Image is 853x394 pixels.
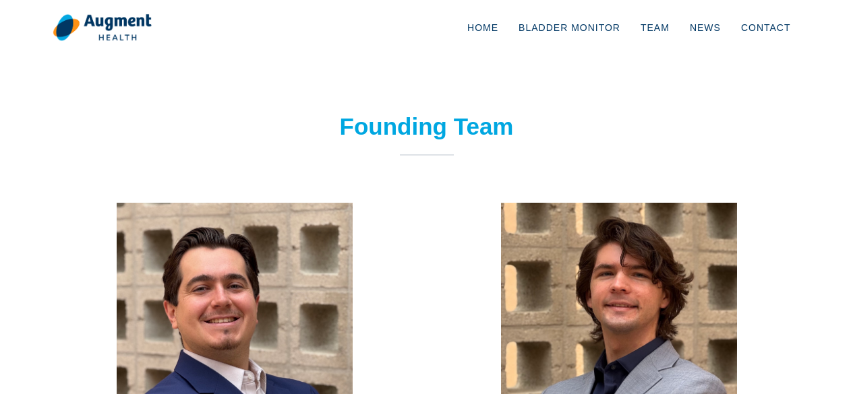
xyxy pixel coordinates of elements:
[245,112,609,141] h2: Founding Team
[731,5,801,50] a: Contact
[53,13,152,42] img: logo
[680,5,731,50] a: News
[508,5,630,50] a: Bladder Monitor
[630,5,680,50] a: Team
[457,5,508,50] a: Home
